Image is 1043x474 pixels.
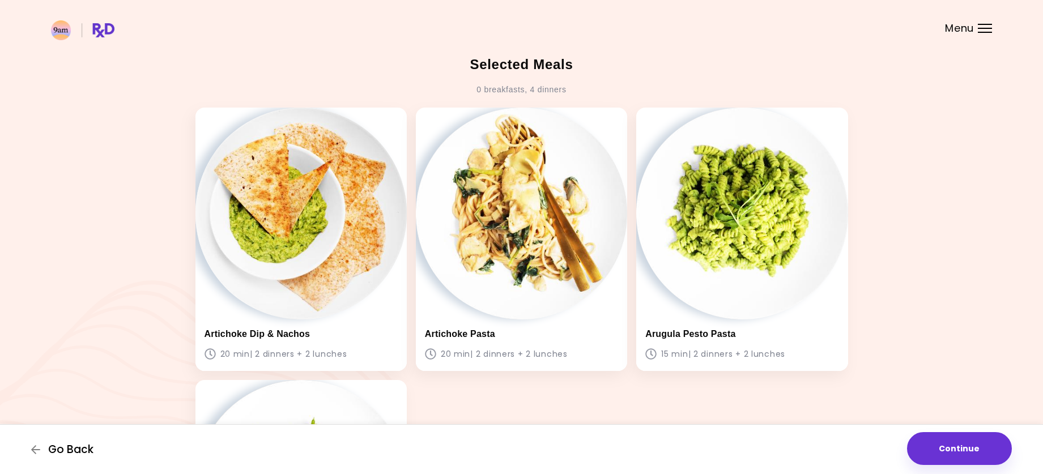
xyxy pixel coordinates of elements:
img: RxDiet [51,20,114,40]
h3: Artichoke Dip & Nachos [205,328,398,339]
p: 20 min | 2 dinners + 2 lunches [425,346,618,362]
span: Menu [945,23,974,33]
h2: Selected Meals [470,55,573,74]
button: Go Back [31,443,99,456]
p: 20 min | 2 dinners + 2 lunches [205,346,398,362]
h3: Artichoke Pasta [425,328,618,339]
div: 0 breakfasts , 4 dinners [476,81,566,99]
span: Go Back [48,443,93,456]
h3: Arugula Pesto Pasta [645,328,838,339]
p: 15 min | 2 dinners + 2 lunches [645,346,838,362]
button: Continue [907,432,1012,465]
